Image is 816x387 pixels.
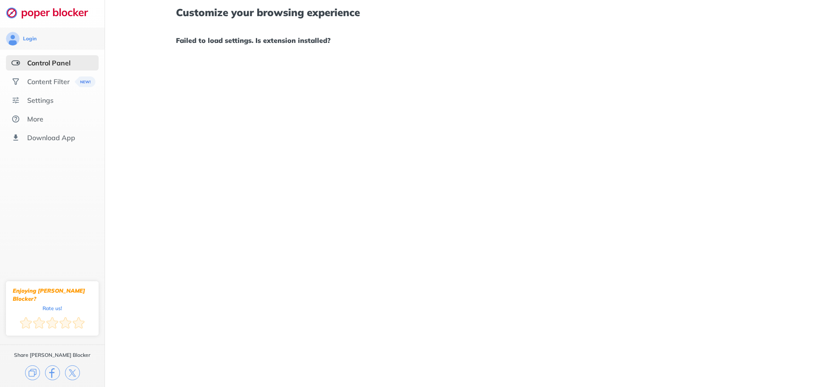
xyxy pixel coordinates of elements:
[23,35,37,42] div: Login
[176,7,745,18] h1: Customize your browsing experience
[14,352,91,359] div: Share [PERSON_NAME] Blocker
[25,365,40,380] img: copy.svg
[42,306,62,310] div: Rate us!
[11,115,20,123] img: about.svg
[11,96,20,105] img: settings.svg
[65,365,80,380] img: x.svg
[27,59,71,67] div: Control Panel
[27,133,75,142] div: Download App
[6,7,97,19] img: logo-webpage.svg
[11,133,20,142] img: download-app.svg
[75,76,96,87] img: menuBanner.svg
[176,35,745,46] h1: Failed to load settings. Is extension installed?
[11,59,20,67] img: features-selected.svg
[27,77,70,86] div: Content Filter
[13,287,92,303] div: Enjoying [PERSON_NAME] Blocker?
[11,77,20,86] img: social.svg
[27,96,54,105] div: Settings
[45,365,60,380] img: facebook.svg
[27,115,43,123] div: More
[6,32,20,45] img: avatar.svg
